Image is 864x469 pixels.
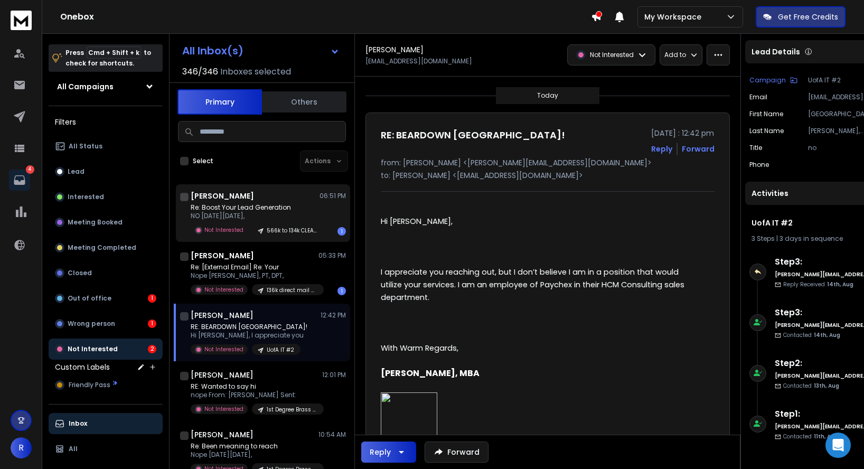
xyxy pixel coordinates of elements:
[749,161,769,169] p: Phone
[68,345,118,353] p: Not Interested
[783,331,840,339] p: Contacted
[381,128,565,143] h1: RE: BEARDOWN [GEOGRAPHIC_DATA]!
[191,382,317,391] p: RE: Wanted to say hi
[749,144,762,152] p: title
[361,442,416,463] button: Reply
[381,157,715,168] p: from: [PERSON_NAME] <[PERSON_NAME][EMAIL_ADDRESS][DOMAIN_NAME]>
[148,320,156,328] div: 1
[65,48,151,69] p: Press to check for shortcuts.
[752,46,800,57] p: Lead Details
[778,12,838,22] p: Get Free Credits
[322,371,346,379] p: 12:01 PM
[49,115,163,129] h3: Filters
[57,81,114,92] h1: All Campaigns
[191,370,253,380] h1: [PERSON_NAME]
[814,331,840,339] span: 14th, Aug
[590,51,634,59] p: Not Interested
[827,280,853,288] span: 14th, Aug
[191,331,307,340] p: Hi [PERSON_NAME], I appreciate you
[87,46,141,59] span: Cmd + Shift + k
[182,45,243,56] h1: All Inbox(s)
[191,323,307,331] p: RE: BEARDOWN [GEOGRAPHIC_DATA]!
[177,89,262,115] button: Primary
[148,294,156,303] div: 1
[191,203,317,212] p: Re: Boost Your Lead Generation
[337,287,346,295] div: 1
[320,192,346,200] p: 06:51 PM
[11,437,32,458] button: R
[381,343,458,353] span: With Warm Regards,
[148,345,156,353] div: 2
[49,262,163,284] button: Closed
[11,11,32,30] img: logo
[664,51,686,59] p: Add to
[365,57,472,65] p: [EMAIL_ADDRESS][DOMAIN_NAME]
[49,374,163,396] button: Friendly Pass
[191,191,254,201] h1: [PERSON_NAME]
[756,6,846,27] button: Get Free Credits
[9,170,30,191] a: 4
[537,91,558,100] p: Today
[49,413,163,434] button: Inbox
[682,144,715,154] div: Forward
[825,433,851,458] div: Open Intercom Messenger
[204,226,243,234] p: Not Interested
[783,433,838,440] p: Contacted
[318,251,346,260] p: 05:33 PM
[337,227,346,236] div: 1
[749,110,783,118] p: First Name
[174,40,348,61] button: All Inbox(s)
[783,382,839,390] p: Contacted
[49,288,163,309] button: Out of office1
[267,227,317,234] p: 566k to 134k CLEAN [DATE] Direct Mail Brass-2.csv
[191,263,317,271] p: Re: [External Email] Re: Your
[68,167,84,176] p: Lead
[49,161,163,182] button: Lead
[69,419,87,428] p: Inbox
[749,76,786,85] p: Campaign
[68,294,111,303] p: Out of office
[749,93,767,101] p: Email
[814,382,839,390] span: 13th, Aug
[267,346,294,354] p: UofA IT #2
[49,186,163,208] button: Interested
[26,165,34,174] p: 4
[204,405,243,413] p: Not Interested
[55,362,110,372] h3: Custom Labels
[381,216,453,227] span: Hi [PERSON_NAME],
[191,250,254,261] h1: [PERSON_NAME]
[749,127,784,135] p: Last Name
[193,157,213,165] label: Select
[68,193,104,201] p: Interested
[182,65,218,78] span: 346 / 346
[267,286,317,294] p: 136k direct mail #2
[204,345,243,353] p: Not Interested
[644,12,706,22] p: My Workspace
[425,442,489,463] button: Forward
[191,442,317,451] p: Re: Been meaning to reach
[191,310,253,321] h1: [PERSON_NAME]
[49,438,163,459] button: All
[191,271,317,280] p: Nope [PERSON_NAME], PT, DPT,
[814,433,838,440] span: 11th, Aug
[49,237,163,258] button: Meeting Completed
[204,286,243,294] p: Not Interested
[191,212,317,220] p: NO [DATE][DATE],
[69,381,110,389] span: Friendly Pass
[49,339,163,360] button: Not Interested2
[370,447,391,457] div: Reply
[381,267,687,303] span: I appreciate you reaching out, but I don’t believe I am in a position that would utilize your ser...
[49,76,163,97] button: All Campaigns
[49,136,163,157] button: All Status
[651,128,715,138] p: [DATE] : 12:42 pm
[267,406,317,414] p: 1st Degree Brass ([PERSON_NAME])
[220,65,291,78] h3: Inboxes selected
[69,142,102,151] p: All Status
[60,11,591,23] h1: Onebox
[318,430,346,439] p: 10:54 AM
[780,234,843,243] span: 3 days in sequence
[365,44,424,55] h1: [PERSON_NAME]
[68,269,92,277] p: Closed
